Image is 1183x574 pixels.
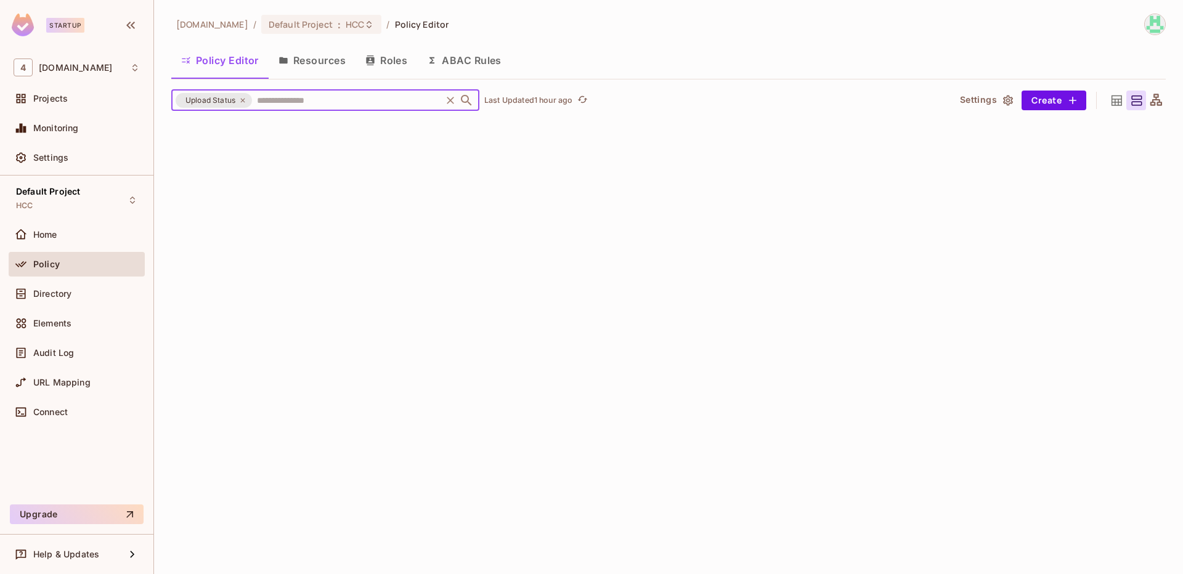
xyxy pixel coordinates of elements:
li: / [386,18,389,30]
span: Projects [33,94,68,103]
span: the active workspace [176,18,248,30]
span: Default Project [269,18,333,30]
span: : [337,20,341,30]
span: URL Mapping [33,378,91,387]
button: Settings [955,91,1017,110]
span: 4 [14,59,33,76]
span: Settings [33,153,68,163]
button: Upgrade [10,504,144,524]
button: Policy Editor [171,45,269,76]
button: Resources [269,45,356,76]
span: Default Project [16,187,80,196]
span: Policy [33,259,60,269]
span: refresh [577,94,588,107]
span: Home [33,230,57,240]
span: Click to refresh data [572,93,590,108]
button: Create [1022,91,1086,110]
span: Elements [33,318,71,328]
div: Startup [46,18,84,33]
button: refresh [575,93,590,108]
li: / [253,18,256,30]
span: HCC [16,201,33,211]
img: SReyMgAAAABJRU5ErkJggg== [12,14,34,36]
p: Last Updated 1 hour ago [484,95,572,105]
button: Open [458,92,475,109]
img: musharraf.ali@46labs.com [1145,14,1165,34]
div: Upload Status [176,93,252,108]
span: Upload Status [178,94,243,107]
button: Roles [356,45,417,76]
span: Monitoring [33,123,79,133]
span: HCC [346,18,364,30]
span: Help & Updates [33,549,99,559]
button: ABAC Rules [417,45,511,76]
span: Policy Editor [395,18,449,30]
button: Clear [442,92,459,109]
span: Audit Log [33,348,74,358]
span: Connect [33,407,68,417]
span: Directory [33,289,71,299]
span: Workspace: 46labs.com [39,63,112,73]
